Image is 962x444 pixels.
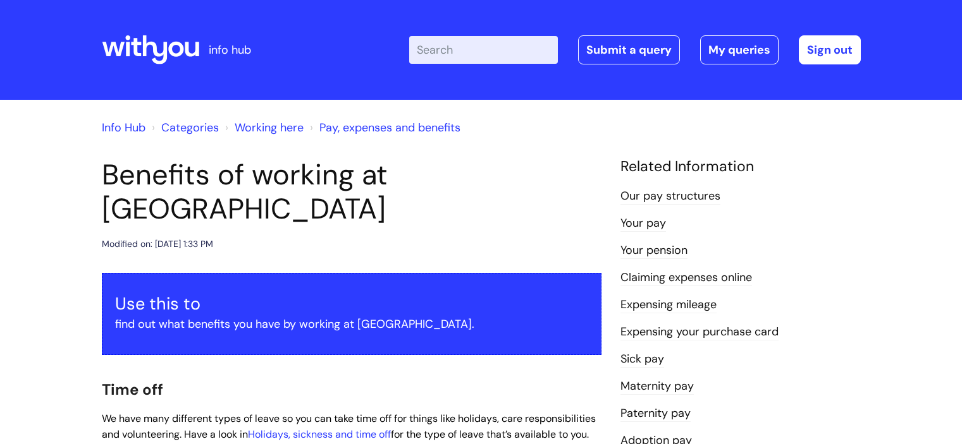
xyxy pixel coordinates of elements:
[307,117,460,138] li: Pay, expenses and benefits
[620,270,752,286] a: Claiming expenses online
[799,35,861,64] a: Sign out
[620,378,694,395] a: Maternity pay
[115,294,588,314] h3: Use this to
[161,120,219,135] a: Categories
[319,120,460,135] a: Pay, expenses and benefits
[115,314,588,334] p: find out what benefits you have by working at [GEOGRAPHIC_DATA].
[102,120,145,135] a: Info Hub
[620,324,779,340] a: Expensing your purchase card
[620,243,688,259] a: Your pension
[620,351,664,368] a: Sick pay
[235,120,304,135] a: Working here
[102,236,213,252] div: Modified on: [DATE] 1:33 PM
[620,297,717,313] a: Expensing mileage
[620,188,720,205] a: Our pay structures
[222,117,304,138] li: Working here
[102,412,596,441] span: We have many different types of leave so you can take time off for things like holidays, care res...
[620,158,861,176] h4: Related Information
[578,35,680,64] a: Submit a query
[620,405,691,422] a: Paternity pay
[102,380,163,399] span: Time off
[149,117,219,138] li: Solution home
[409,35,861,64] div: | -
[620,215,666,232] a: Your pay
[102,158,601,226] h1: Benefits of working at [GEOGRAPHIC_DATA]
[209,40,251,60] p: info hub
[409,36,558,64] input: Search
[700,35,779,64] a: My queries
[248,428,391,441] a: Holidays, sickness and time off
